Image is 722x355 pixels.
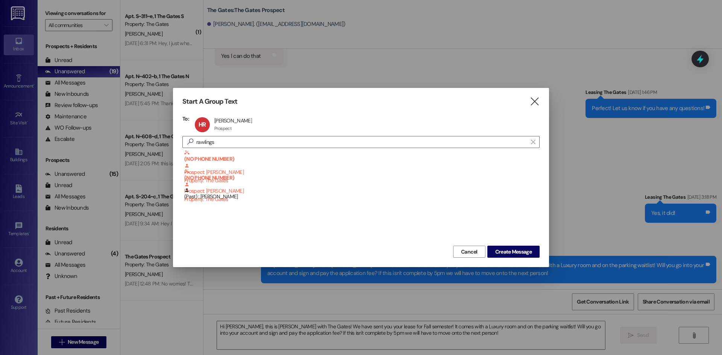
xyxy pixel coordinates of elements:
div: Prospect: [PERSON_NAME] [184,169,540,203]
div: (Past) : [PERSON_NAME] [184,187,540,201]
h3: Start A Group Text [182,97,237,106]
span: Cancel [461,248,478,256]
i:  [531,139,535,145]
b: (NO PHONE NUMBER) [184,169,540,181]
b: (NO PHONE NUMBER) [184,150,540,162]
div: [PERSON_NAME] [214,117,252,124]
div: Prospect [214,125,232,131]
button: Create Message [487,246,540,258]
div: Prospect: [PERSON_NAME] [184,150,540,184]
div: (NO PHONE NUMBER) Prospect: [PERSON_NAME]Property: The Gates [182,169,540,187]
input: Search for any contact or apartment [196,137,527,147]
i:  [184,138,196,146]
button: Clear text [527,136,539,148]
button: Cancel [453,246,485,258]
i:  [529,98,540,106]
span: Create Message [495,248,532,256]
h3: To: [182,115,189,122]
div: (Past) : [PERSON_NAME] [182,187,540,206]
div: (NO PHONE NUMBER) Prospect: [PERSON_NAME]Property: The Gates [182,150,540,169]
span: HR [199,121,206,128]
